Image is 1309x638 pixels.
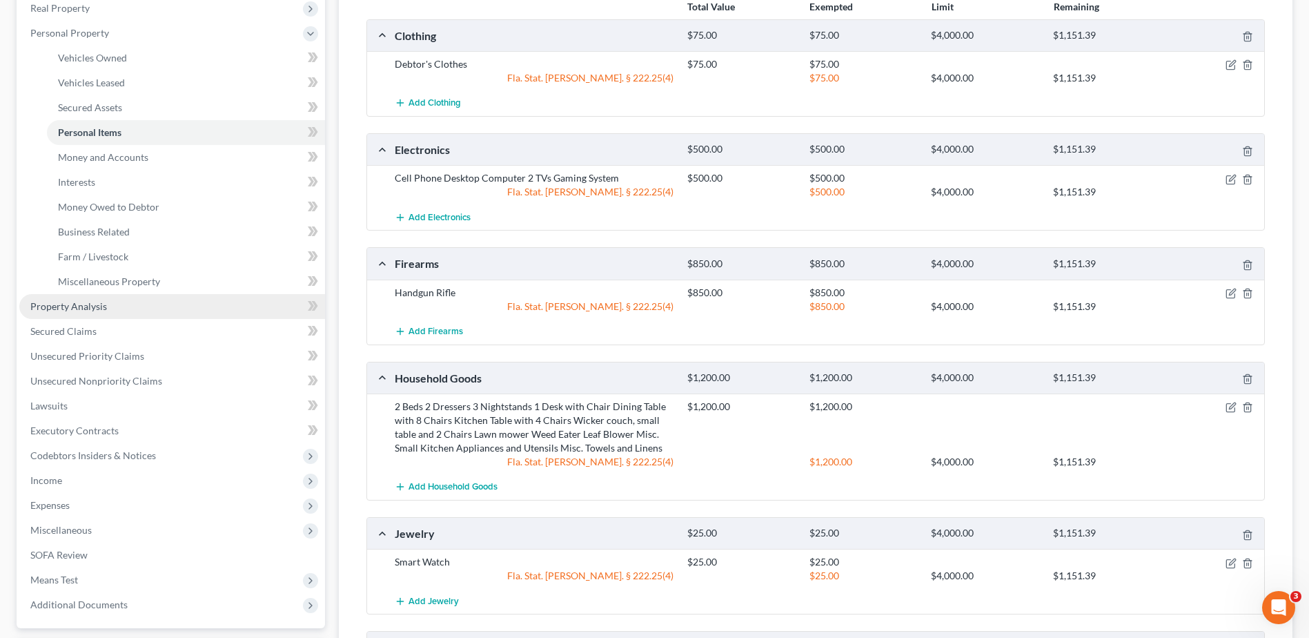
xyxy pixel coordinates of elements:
div: $500.00 [803,185,925,199]
a: Money and Accounts [47,145,325,170]
div: Fla. Stat. [PERSON_NAME]. § 222.25(4) [388,455,680,469]
a: Business Related [47,220,325,244]
a: Lawsuits [19,394,325,418]
div: $25.00 [803,569,925,583]
div: $25.00 [803,527,925,540]
div: Fla. Stat. [PERSON_NAME]. § 222.25(4) [388,300,680,313]
div: Jewelry [388,526,680,541]
div: $1,200.00 [803,371,925,385]
div: $1,151.39 [1046,527,1168,540]
div: $1,151.39 [1046,569,1168,583]
div: $1,151.39 [1046,29,1168,42]
div: $500.00 [803,171,925,185]
span: Additional Documents [30,599,128,610]
div: $1,151.39 [1046,371,1168,385]
div: $4,000.00 [924,300,1046,313]
button: Add Firearms [395,319,463,345]
strong: Limit [932,1,954,12]
div: Fla. Stat. [PERSON_NAME]. § 222.25(4) [388,569,680,583]
div: Debtor's Clothes [388,57,680,71]
div: $1,151.39 [1046,258,1168,271]
span: Money and Accounts [58,151,148,163]
div: $850.00 [803,258,925,271]
span: SOFA Review [30,549,88,561]
a: Miscellaneous Property [47,269,325,294]
span: Means Test [30,574,78,586]
div: Firearms [388,256,680,271]
div: $25.00 [680,527,803,540]
span: Income [30,474,62,486]
strong: Exempted [809,1,853,12]
div: $4,000.00 [924,71,1046,85]
span: Codebtors Insiders & Notices [30,449,156,461]
div: $850.00 [803,300,925,313]
div: Smart Watch [388,555,680,569]
div: $1,200.00 [680,371,803,385]
div: $75.00 [680,57,803,71]
span: Executory Contracts [30,425,119,436]
div: $500.00 [680,143,803,156]
div: 2 Beds 2 Dressers 3 Nightstands 1 Desk with Chair Dining Table with 8 Chairs Kitchen Table with 4... [388,400,680,455]
div: $4,000.00 [924,527,1046,540]
div: $1,151.39 [1046,71,1168,85]
a: Interests [47,170,325,195]
div: $25.00 [680,555,803,569]
a: Property Analysis [19,294,325,319]
div: $1,151.39 [1046,185,1168,199]
span: Interests [58,176,95,188]
div: $1,151.39 [1046,300,1168,313]
span: Vehicles Leased [58,77,125,88]
span: Add Electronics [409,212,471,223]
div: $4,000.00 [924,143,1046,156]
span: Farm / Livestock [58,251,128,262]
iframe: Intercom live chat [1262,591,1295,624]
button: Add Household Goods [395,474,498,500]
a: Secured Assets [47,95,325,120]
div: $75.00 [803,29,925,42]
div: $4,000.00 [924,258,1046,271]
span: Add Clothing [409,98,461,109]
a: Vehicles Leased [47,70,325,95]
div: $75.00 [803,57,925,71]
div: $1,151.39 [1046,143,1168,156]
span: Unsecured Nonpriority Claims [30,375,162,387]
strong: Total Value [687,1,735,12]
span: Add Firearms [409,326,463,337]
span: Miscellaneous Property [58,275,160,287]
div: $500.00 [680,171,803,185]
span: Personal Property [30,27,109,39]
span: Secured Assets [58,101,122,113]
div: $4,000.00 [924,455,1046,469]
a: Personal Items [47,120,325,145]
div: Electronics [388,142,680,157]
div: $1,200.00 [803,400,925,414]
div: Cell Phone Desktop Computer 2 TVs Gaming System [388,171,680,185]
a: SOFA Review [19,543,325,568]
div: Fla. Stat. [PERSON_NAME]. § 222.25(4) [388,185,680,199]
div: $1,151.39 [1046,455,1168,469]
div: $850.00 [803,286,925,300]
button: Add Electronics [395,204,471,230]
span: 3 [1290,591,1301,602]
span: Personal Items [58,126,121,138]
div: Household Goods [388,371,680,385]
span: Property Analysis [30,300,107,312]
div: $1,200.00 [680,400,803,414]
div: $850.00 [680,258,803,271]
div: $4,000.00 [924,29,1046,42]
button: Add Jewelry [395,588,459,614]
div: Fla. Stat. [PERSON_NAME]. § 222.25(4) [388,71,680,85]
div: $4,000.00 [924,185,1046,199]
span: Vehicles Owned [58,52,127,64]
span: Lawsuits [30,400,68,412]
button: Add Clothing [395,90,461,116]
div: $25.00 [803,555,925,569]
a: Vehicles Owned [47,46,325,70]
div: $500.00 [803,143,925,156]
strong: Remaining [1054,1,1099,12]
span: Add Jewelry [409,596,459,607]
a: Unsecured Priority Claims [19,344,325,369]
a: Unsecured Nonpriority Claims [19,369,325,394]
span: Real Property [30,2,90,14]
div: $4,000.00 [924,371,1046,385]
